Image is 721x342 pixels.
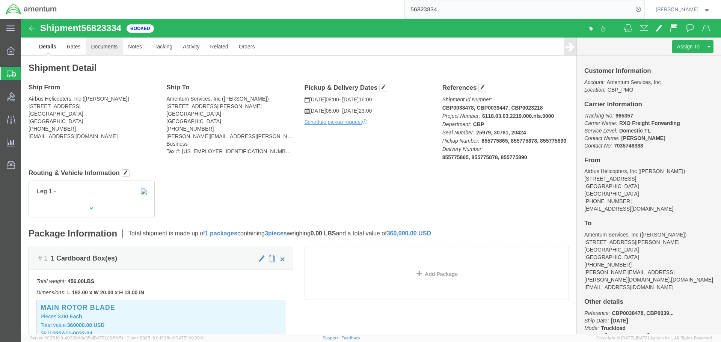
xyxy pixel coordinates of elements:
[323,336,341,340] a: Support
[127,336,205,340] span: Client: 2025.19.0-129fbcf
[5,4,57,15] img: logo
[596,335,712,341] span: Copyright © [DATE]-[DATE] Agistix Inc., All Rights Reserved
[405,0,633,18] input: Search for shipment number, reference number
[656,5,698,14] span: Steven Alcott
[341,336,360,340] a: Feedback
[30,336,123,340] span: Server: 2025.19.0-49328d0a35e
[21,19,721,334] iframe: FS Legacy Container
[174,336,205,340] span: [DATE] 09:39:01
[93,336,123,340] span: [DATE] 09:50:51
[655,5,711,14] button: [PERSON_NAME]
